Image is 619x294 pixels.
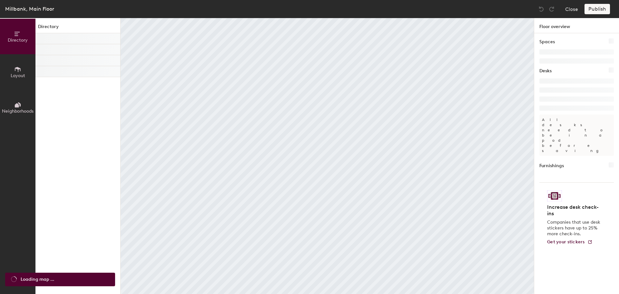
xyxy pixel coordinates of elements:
[547,219,602,237] p: Companies that use desk stickers have up to 25% more check-ins.
[11,73,25,78] span: Layout
[35,23,120,33] h1: Directory
[21,276,54,283] span: Loading map ...
[547,204,602,217] h4: Increase desk check-ins
[547,239,585,245] span: Get your stickers
[539,162,564,169] h1: Furnishings
[565,4,578,14] button: Close
[538,6,545,12] img: Undo
[534,18,619,33] h1: Floor overview
[539,115,614,156] p: All desks need to be in a pod before saving
[547,239,593,245] a: Get your stickers
[2,108,34,114] span: Neighborhoods
[8,37,28,43] span: Directory
[539,67,552,75] h1: Desks
[548,6,555,12] img: Redo
[121,18,534,294] canvas: Map
[547,190,562,201] img: Sticker logo
[539,38,555,46] h1: Spaces
[5,5,54,13] div: Millbank, Main Floor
